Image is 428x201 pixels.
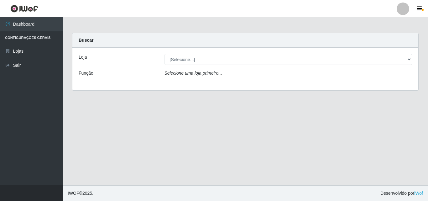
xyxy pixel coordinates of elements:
[414,191,423,196] a: iWof
[10,5,38,13] img: CoreUI Logo
[79,38,93,43] strong: Buscar
[68,191,79,196] span: IWOF
[79,70,93,77] label: Função
[68,190,93,197] span: © 2025 .
[164,71,222,76] i: Selecione uma loja primeiro...
[380,190,423,197] span: Desenvolvido por
[79,54,87,61] label: Loja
